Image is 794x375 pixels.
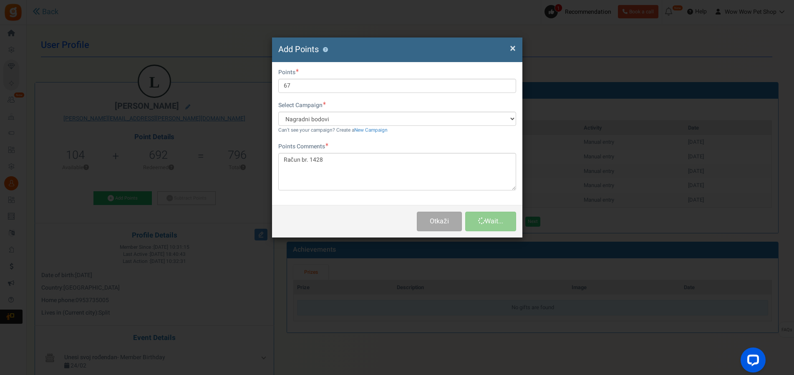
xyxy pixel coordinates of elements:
[278,127,388,134] small: Can't see your campaign? Create a
[510,40,516,56] span: ×
[278,43,319,55] span: Add Points
[278,142,328,151] label: Points Comments
[417,212,461,231] button: Otkaži
[354,127,388,134] a: New Campaign
[278,68,299,77] label: Points
[278,101,326,110] label: Select Campaign
[323,47,328,52] button: ?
